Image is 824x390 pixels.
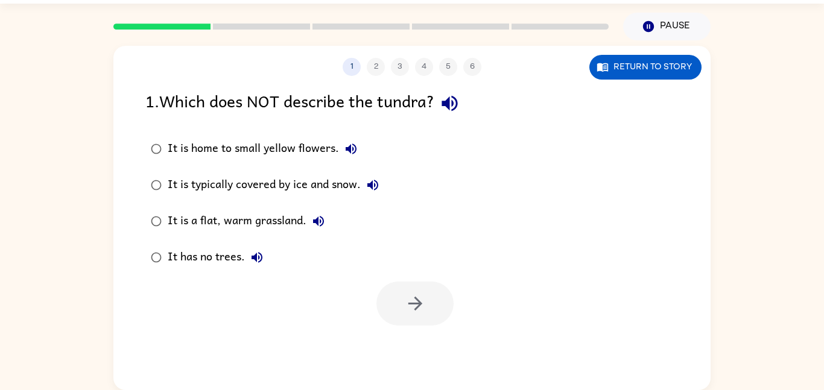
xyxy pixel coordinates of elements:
[361,173,385,197] button: It is typically covered by ice and snow.
[168,245,269,269] div: It has no trees.
[168,137,363,161] div: It is home to small yellow flowers.
[168,173,385,197] div: It is typically covered by ice and snow.
[589,55,702,80] button: Return to story
[343,58,361,76] button: 1
[306,209,331,233] button: It is a flat, warm grassland.
[145,88,679,119] div: 1 . Which does NOT describe the tundra?
[245,245,269,269] button: It has no trees.
[339,137,363,161] button: It is home to small yellow flowers.
[623,13,711,40] button: Pause
[168,209,331,233] div: It is a flat, warm grassland.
